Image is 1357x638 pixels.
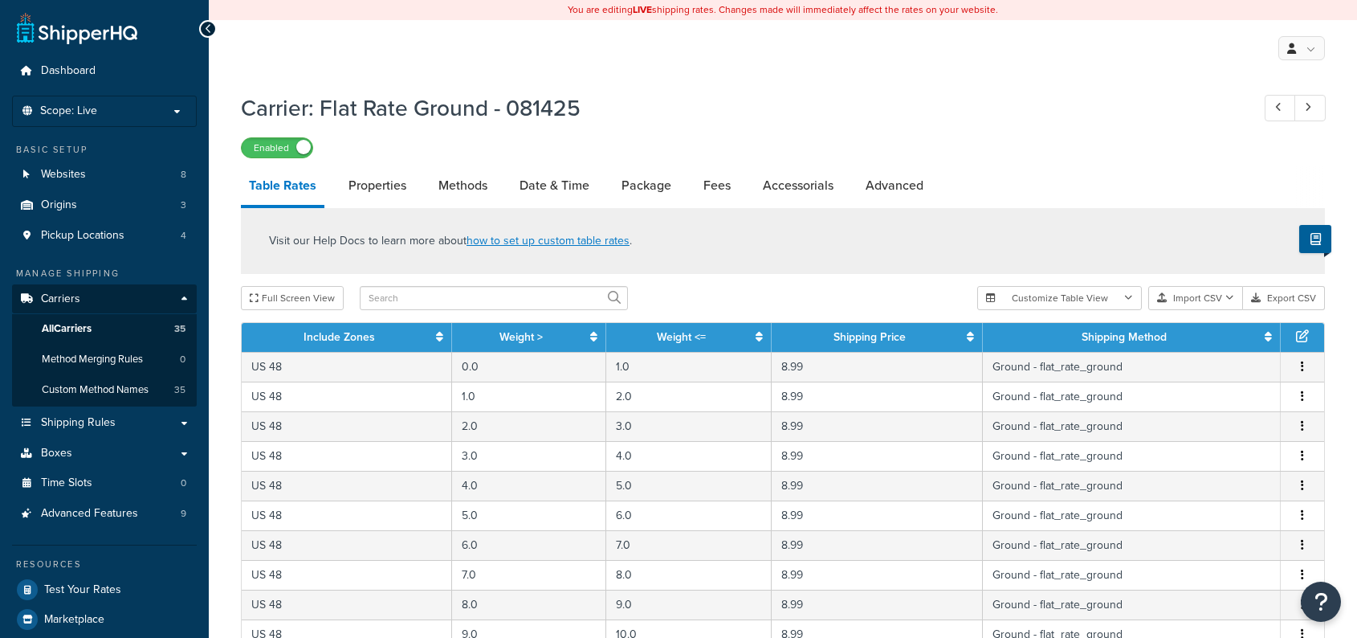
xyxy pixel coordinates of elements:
[633,2,652,17] b: LIVE
[181,476,186,490] span: 0
[452,352,606,382] td: 0.0
[241,92,1235,124] h1: Carrier: Flat Rate Ground - 081425
[241,166,324,208] a: Table Rates
[452,441,606,471] td: 3.0
[858,166,931,205] a: Advanced
[304,329,375,346] a: Include Zones
[511,166,597,205] a: Date & Time
[41,292,80,306] span: Carriers
[12,160,197,190] a: Websites8
[12,345,197,374] li: Method Merging Rules
[12,499,197,529] a: Advanced Features9
[772,441,984,471] td: 8.99
[499,329,543,346] a: Weight >
[983,590,1281,620] td: Ground - flat_rate_ground
[12,375,197,405] a: Custom Method Names35
[181,507,186,521] span: 9
[606,382,772,411] td: 2.0
[12,439,197,468] a: Boxes
[606,530,772,560] td: 7.0
[606,471,772,501] td: 5.0
[452,530,606,560] td: 6.0
[12,221,197,251] a: Pickup Locations4
[772,560,984,590] td: 8.99
[12,499,197,529] li: Advanced Features
[1265,95,1296,121] a: Previous Record
[12,221,197,251] li: Pickup Locations
[772,501,984,530] td: 8.99
[41,64,96,78] span: Dashboard
[41,476,92,490] span: Time Slots
[242,530,452,560] td: US 48
[12,314,197,344] a: AllCarriers35
[755,166,842,205] a: Accessorials
[174,322,185,336] span: 35
[12,160,197,190] li: Websites
[1301,582,1341,622] button: Open Resource Center
[12,190,197,220] li: Origins
[180,353,185,366] span: 0
[41,229,124,243] span: Pickup Locations
[42,322,92,336] span: All Carriers
[606,411,772,441] td: 3.0
[1294,95,1326,121] a: Next Record
[1148,286,1243,310] button: Import CSV
[772,590,984,620] td: 8.99
[41,507,138,521] span: Advanced Features
[772,411,984,441] td: 8.99
[452,471,606,501] td: 4.0
[983,560,1281,590] td: Ground - flat_rate_ground
[983,382,1281,411] td: Ground - flat_rate_ground
[606,352,772,382] td: 1.0
[42,353,143,366] span: Method Merging Rules
[12,375,197,405] li: Custom Method Names
[241,286,344,310] button: Full Screen View
[12,190,197,220] a: Origins3
[12,575,197,604] a: Test Your Rates
[12,56,197,86] a: Dashboard
[12,267,197,280] div: Manage Shipping
[340,166,414,205] a: Properties
[1299,225,1331,253] button: Show Help Docs
[606,501,772,530] td: 6.0
[42,383,149,397] span: Custom Method Names
[181,198,186,212] span: 3
[606,560,772,590] td: 8.0
[242,471,452,501] td: US 48
[833,329,906,346] a: Shipping Price
[1082,329,1167,346] a: Shipping Method
[12,468,197,498] a: Time Slots0
[242,441,452,471] td: US 48
[983,530,1281,560] td: Ground - flat_rate_ground
[242,352,452,382] td: US 48
[242,382,452,411] td: US 48
[12,284,197,314] a: Carriers
[452,411,606,441] td: 2.0
[242,590,452,620] td: US 48
[174,383,185,397] span: 35
[983,411,1281,441] td: Ground - flat_rate_ground
[695,166,739,205] a: Fees
[41,416,116,430] span: Shipping Rules
[242,411,452,441] td: US 48
[181,168,186,182] span: 8
[242,138,312,157] label: Enabled
[772,530,984,560] td: 8.99
[657,329,706,346] a: Weight <=
[12,408,197,438] a: Shipping Rules
[452,560,606,590] td: 7.0
[452,590,606,620] td: 8.0
[467,232,630,249] a: how to set up custom table rates
[983,501,1281,530] td: Ground - flat_rate_ground
[44,613,104,627] span: Marketplace
[242,501,452,530] td: US 48
[41,198,77,212] span: Origins
[613,166,679,205] a: Package
[606,441,772,471] td: 4.0
[12,284,197,407] li: Carriers
[12,605,197,634] a: Marketplace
